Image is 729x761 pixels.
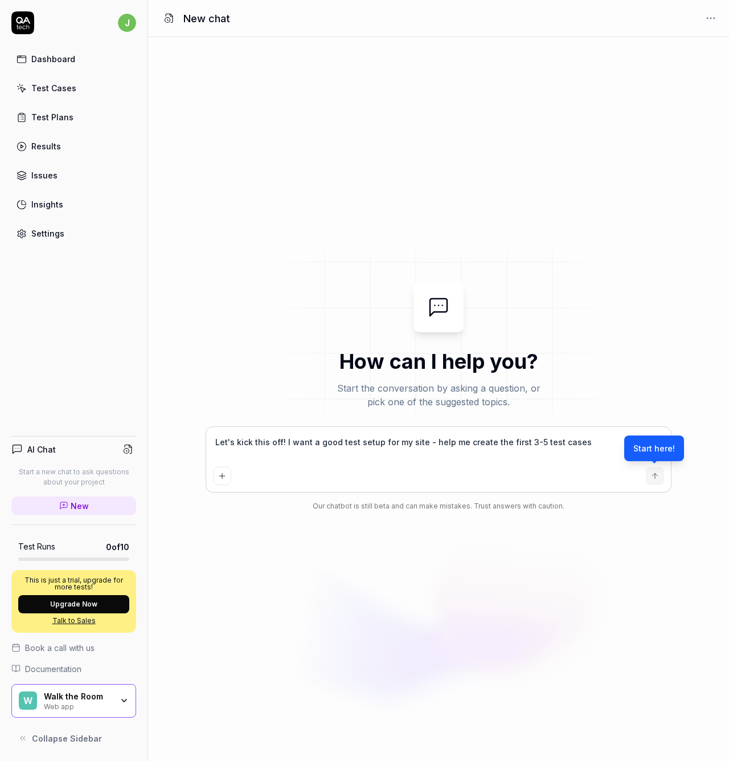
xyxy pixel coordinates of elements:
[206,501,671,511] div: Our chatbot is still beta and can make mistakes. Trust answers with caution.
[213,434,664,462] textarea: Let's kick this off! I want a good test setup for my site - help me create the first 3-5 test cases
[118,11,136,34] button: j
[18,542,55,552] h5: Test Runs
[11,222,136,245] a: Settings
[31,111,73,123] div: Test Plans
[31,198,63,210] div: Insights
[11,106,136,128] a: Test Plans
[118,14,136,32] span: j
[11,727,136,750] button: Collapse Sidebar
[19,691,37,710] span: W
[32,732,102,744] span: Collapse Sidebar
[31,140,61,152] div: Results
[31,227,64,239] div: Settings
[11,193,136,215] a: Insights
[27,443,56,455] h4: AI Chat
[11,642,136,654] a: Book a call with us
[11,164,136,186] a: Issues
[11,48,136,70] a: Dashboard
[11,77,136,99] a: Test Cases
[25,663,81,675] span: Documentation
[18,577,129,591] p: This is just a trial, upgrade for more tests!
[213,467,231,485] button: Add attachment
[11,135,136,157] a: Results
[44,691,112,702] div: Walk the Room
[11,684,136,718] button: WWalk the RoomWeb app
[31,169,58,181] div: Issues
[31,82,76,94] div: Test Cases
[11,497,136,515] a: New
[11,467,136,487] p: Start a new chat to ask questions about your project
[25,642,95,654] span: Book a call with us
[183,11,230,26] h1: New chat
[18,616,129,626] a: Talk to Sales
[31,53,75,65] div: Dashboard
[106,541,129,553] span: 0 of 10
[71,500,89,512] span: New
[11,663,136,675] a: Documentation
[624,436,684,461] div: Start here!
[44,701,112,710] div: Web app
[18,595,129,613] button: Upgrade Now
